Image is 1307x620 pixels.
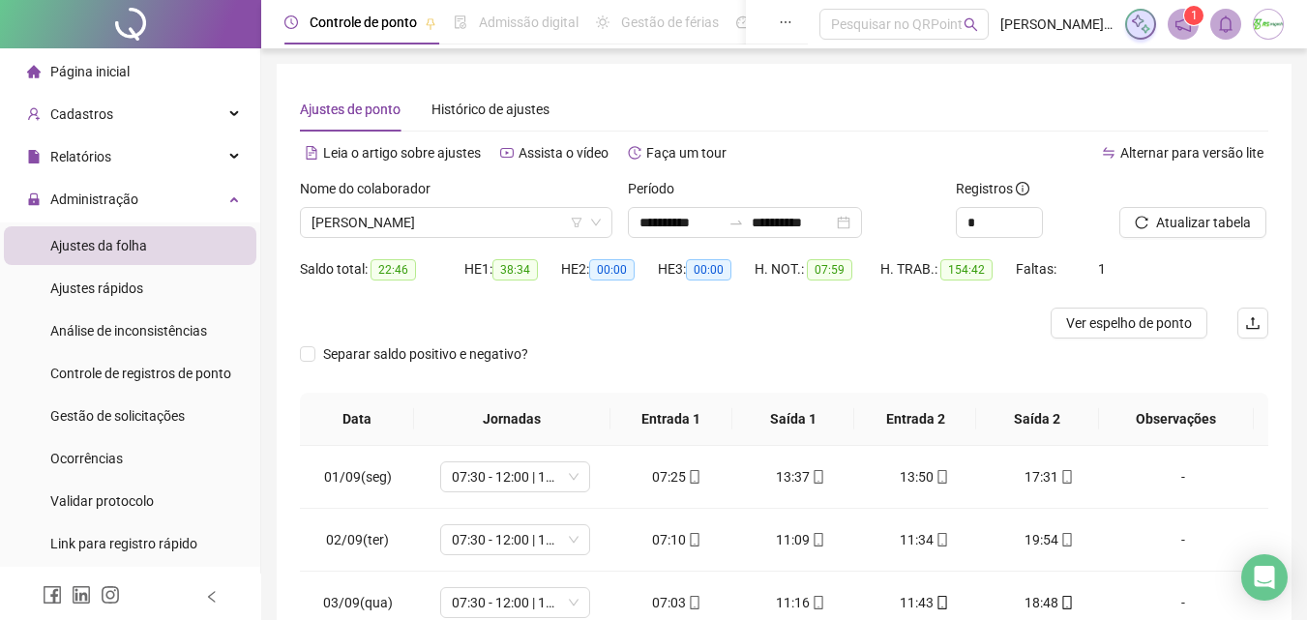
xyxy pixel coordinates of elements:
[571,217,582,228] span: filter
[934,470,949,484] span: mobile
[300,393,414,446] th: Data
[323,145,481,161] span: Leia o artigo sobre ajustes
[686,533,701,546] span: mobile
[1016,261,1059,277] span: Faltas:
[1114,408,1238,429] span: Observações
[880,258,1016,280] div: H. TRAB.:
[50,64,130,79] span: Página inicial
[686,596,701,609] span: mobile
[956,178,1029,199] span: Registros
[810,596,825,609] span: mobile
[1135,216,1148,229] span: reload
[50,149,111,164] span: Relatórios
[589,259,635,280] span: 00:00
[736,15,750,29] span: dashboard
[755,258,880,280] div: H. NOT.:
[1191,9,1198,22] span: 1
[728,215,744,230] span: swap-right
[454,15,467,29] span: file-done
[631,592,724,613] div: 07:03
[964,17,978,32] span: search
[50,536,197,551] span: Link para registro rápido
[479,15,579,30] span: Admissão digital
[1120,145,1263,161] span: Alternar para versão lite
[519,145,609,161] span: Assista o vídeo
[50,106,113,122] span: Cadastros
[1102,146,1115,160] span: swap
[1099,393,1254,446] th: Observações
[205,590,219,604] span: left
[1126,529,1240,550] div: -
[101,585,120,605] span: instagram
[414,393,610,446] th: Jornadas
[452,588,579,617] span: 07:30 - 12:00 | 12:30 - 17:00
[27,192,41,206] span: lock
[561,258,658,280] div: HE 2:
[878,466,971,487] div: 13:50
[1156,212,1251,233] span: Atualizar tabela
[1058,596,1074,609] span: mobile
[27,65,41,78] span: home
[976,393,1098,446] th: Saída 2
[425,17,436,29] span: pushpin
[878,529,971,550] div: 11:34
[1051,308,1207,339] button: Ver espelho de ponto
[284,15,298,29] span: clock-circle
[755,529,847,550] div: 11:09
[1126,592,1240,613] div: -
[658,258,755,280] div: HE 3:
[315,343,536,365] span: Separar saldo positivo e negativo?
[312,208,601,237] span: SILFARLEY GONÇALVES
[50,493,154,509] span: Validar protocolo
[1217,15,1234,33] span: bell
[50,408,185,424] span: Gestão de solicitações
[1174,15,1192,33] span: notification
[878,592,971,613] div: 11:43
[610,393,732,446] th: Entrada 1
[1241,554,1288,601] div: Open Intercom Messenger
[628,146,641,160] span: history
[1098,261,1106,277] span: 1
[1002,529,1095,550] div: 19:54
[1119,207,1266,238] button: Atualizar tabela
[1016,182,1029,195] span: info-circle
[500,146,514,160] span: youtube
[1245,315,1261,331] span: upload
[1066,312,1192,334] span: Ver espelho de ponto
[755,466,847,487] div: 13:37
[755,592,847,613] div: 11:16
[1058,470,1074,484] span: mobile
[1058,533,1074,546] span: mobile
[732,393,854,446] th: Saída 1
[940,259,993,280] span: 154:42
[590,217,602,228] span: down
[431,102,550,117] span: Histórico de ajustes
[324,469,392,485] span: 01/09(seg)
[686,259,731,280] span: 00:00
[50,238,147,253] span: Ajustes da folha
[1002,592,1095,613] div: 18:48
[810,533,825,546] span: mobile
[1126,466,1240,487] div: -
[1254,10,1283,39] img: 29220
[779,15,792,29] span: ellipsis
[464,258,561,280] div: HE 1:
[728,215,744,230] span: to
[934,596,949,609] span: mobile
[50,451,123,466] span: Ocorrências
[27,150,41,163] span: file
[43,585,62,605] span: facebook
[452,462,579,491] span: 07:30 - 12:00 | 12:30 - 17:00
[621,15,719,30] span: Gestão de férias
[1000,14,1114,35] span: [PERSON_NAME] - RS ENGENHARIA
[371,259,416,280] span: 22:46
[310,15,417,30] span: Controle de ponto
[300,178,443,199] label: Nome do colaborador
[631,466,724,487] div: 07:25
[1184,6,1203,25] sup: 1
[305,146,318,160] span: file-text
[628,178,687,199] label: Período
[72,585,91,605] span: linkedin
[326,532,389,547] span: 02/09(ter)
[27,107,41,121] span: user-add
